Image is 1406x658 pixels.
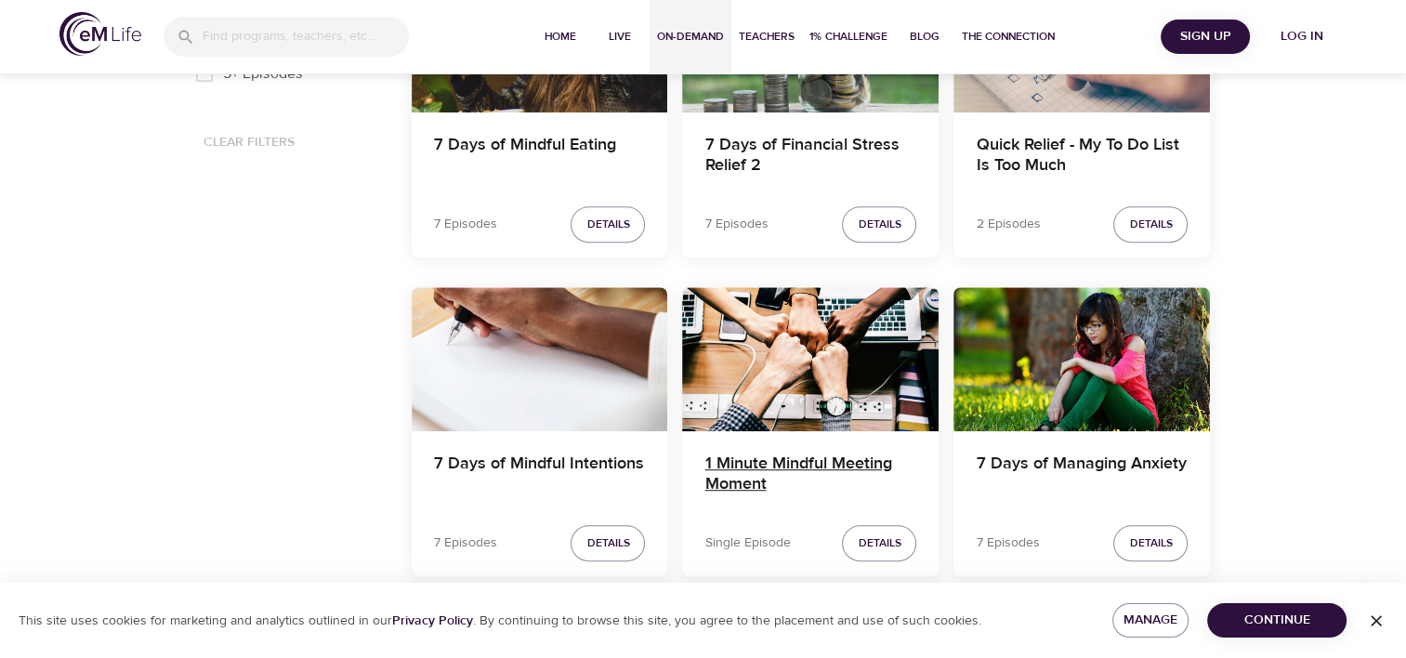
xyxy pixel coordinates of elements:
span: Details [1129,533,1172,553]
button: Manage [1112,603,1189,638]
span: On-Demand [657,27,724,46]
button: Details [1113,206,1188,243]
span: Details [858,533,900,553]
button: Details [571,525,645,561]
span: Blog [902,27,947,46]
button: Details [1113,525,1188,561]
h4: 7 Days of Managing Anxiety [976,454,1188,498]
button: Details [842,525,916,561]
span: Log in [1265,25,1339,48]
span: Live [598,27,642,46]
button: Continue [1207,603,1347,638]
input: Find programs, teachers, etc... [203,17,409,57]
p: 2 Episodes [976,215,1040,234]
button: 1 Minute Mindful Meeting Moment [682,287,939,431]
img: logo [59,12,141,56]
span: Manage [1127,609,1175,632]
span: Sign Up [1168,25,1242,48]
h4: Quick Relief - My To Do List Is Too Much [976,135,1188,179]
span: The Connection [962,27,1055,46]
span: Details [586,215,629,234]
span: Details [858,215,900,234]
button: Details [571,206,645,243]
button: 7 Days of Mindful Intentions [412,287,668,431]
span: Home [538,27,583,46]
button: Sign Up [1161,20,1250,54]
p: Single Episode [704,533,790,553]
span: Details [586,533,629,553]
span: Details [1129,215,1172,234]
h4: 7 Days of Mindful Eating [434,135,646,179]
p: 7 Episodes [704,215,768,234]
h4: 7 Days of Financial Stress Relief 2 [704,135,916,179]
a: Privacy Policy [392,612,473,629]
span: Teachers [739,27,795,46]
p: 7 Episodes [434,215,497,234]
button: Log in [1257,20,1347,54]
span: Continue [1222,609,1332,632]
span: 1% Challenge [809,27,887,46]
p: 7 Episodes [976,533,1039,553]
button: Details [842,206,916,243]
h4: 1 Minute Mindful Meeting Moment [704,454,916,498]
h4: 7 Days of Mindful Intentions [434,454,646,498]
button: 7 Days of Managing Anxiety [953,287,1210,431]
p: 7 Episodes [434,533,497,553]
